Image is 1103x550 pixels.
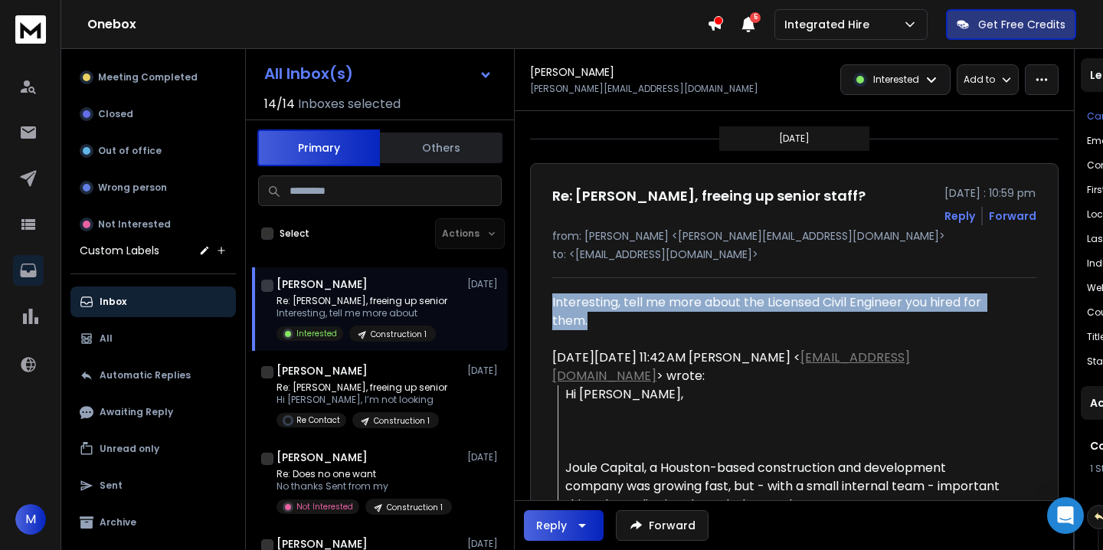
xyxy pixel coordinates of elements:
p: from: [PERSON_NAME] <[PERSON_NAME][EMAIL_ADDRESS][DOMAIN_NAME]> [552,228,1036,244]
button: M [15,504,46,535]
p: Interesting, tell me more about [277,307,447,319]
button: Out of office [70,136,236,166]
button: Unread only [70,434,236,464]
label: Select [280,228,309,240]
p: Out of office [98,145,162,157]
p: Get Free Credits [978,17,1065,32]
p: Wrong person [98,182,167,194]
h1: [PERSON_NAME] [277,363,368,378]
h1: All Inbox(s) [264,66,353,81]
div: Open Intercom Messenger [1047,497,1084,534]
p: Meeting Completed [98,71,198,83]
button: Wrong person [70,172,236,203]
button: Sent [70,470,236,501]
a: [EMAIL_ADDRESS][DOMAIN_NAME] [552,349,910,385]
p: Sent [100,480,123,492]
button: Reply [944,208,975,224]
button: Get Free Credits [946,9,1076,40]
h1: Re: [PERSON_NAME], freeing up senior staff? [552,185,866,207]
p: [PERSON_NAME][EMAIL_ADDRESS][DOMAIN_NAME] [530,83,758,95]
p: Automatic Replies [100,369,191,381]
button: Reply [524,510,604,541]
p: [DATE] [467,538,502,550]
p: Add to [964,74,995,86]
p: [DATE] [467,278,502,290]
p: Re Contact [296,414,340,426]
h1: [PERSON_NAME] [277,450,368,465]
p: Inbox [100,296,126,308]
button: Primary [257,129,380,166]
p: Closed [98,108,133,120]
p: Not Interested [296,501,353,512]
button: Closed [70,99,236,129]
h1: [PERSON_NAME] [530,64,614,80]
p: [DATE] [779,133,810,145]
h1: [PERSON_NAME] [277,277,368,292]
p: Construction 1 [387,502,443,513]
div: Reply [536,518,567,533]
button: Awaiting Reply [70,397,236,427]
p: [DATE] [467,451,502,463]
p: Unread only [100,443,159,455]
p: [DATE] [467,365,502,377]
button: Others [380,131,502,165]
h3: Inboxes selected [298,95,401,113]
p: All [100,332,113,345]
p: Integrated Hire [784,17,876,32]
button: Inbox [70,286,236,317]
p: [DATE] : 10:59 pm [944,185,1036,201]
button: Archive [70,507,236,538]
p: Hi [PERSON_NAME], I’m not looking [277,394,447,406]
p: Construction 1 [374,415,430,427]
p: Re: Does no one want [277,468,452,480]
p: Re: [PERSON_NAME], freeing up senior [277,295,447,307]
button: Meeting Completed [70,62,236,93]
p: Awaiting Reply [100,406,173,418]
div: Forward [989,208,1036,224]
button: Not Interested [70,209,236,240]
button: Automatic Replies [70,360,236,391]
p: to: <[EMAIL_ADDRESS][DOMAIN_NAME]> [552,247,1036,262]
button: All Inbox(s) [252,58,505,89]
p: Re: [PERSON_NAME], freeing up senior [277,381,447,394]
p: No thanks Sent from my [277,480,452,493]
h1: Onebox [87,15,707,34]
p: Archive [100,516,136,529]
p: Construction 1 [371,329,427,340]
p: Interested [873,74,919,86]
div: Interesting, tell me more about the Licensed Civil Engineer you hired for them. [552,293,1000,330]
img: logo [15,15,46,44]
span: 5 [750,12,761,23]
span: 14 / 14 [264,95,295,113]
button: Forward [616,510,709,541]
p: Interested [296,328,337,339]
button: All [70,323,236,354]
div: [DATE][DATE] 11:42 AM [PERSON_NAME] < > wrote: [552,349,1000,385]
h3: Custom Labels [80,243,159,258]
p: Not Interested [98,218,171,231]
